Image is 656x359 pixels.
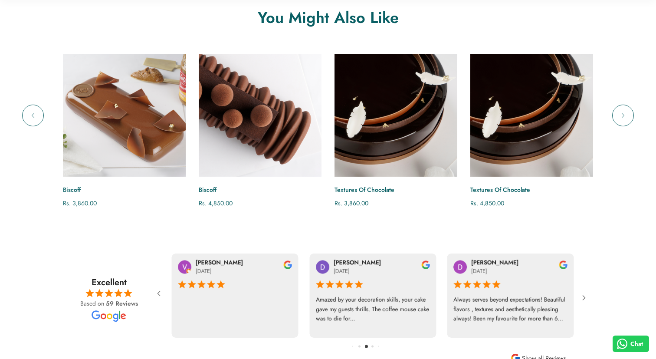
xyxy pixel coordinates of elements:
img: User Image [316,260,329,273]
span: Rs. 4,850.00 [470,199,504,207]
a: review the reviwers [421,260,430,269]
img: User Image [453,260,467,273]
a: Biscoff [63,54,186,177]
div: [PERSON_NAME] [471,258,519,267]
button: Previous [22,105,44,126]
a: Textures Of Chocolate [470,185,593,194]
a: Textures Of Chocolate [335,185,457,194]
div: [DATE] [471,267,487,276]
div: Excellent [92,278,127,287]
a: review the reviwers [284,260,292,269]
a: review the reviwers [559,260,567,269]
button: Next [612,105,634,126]
div: Amazed by your decoration skills, your cake gave my guests thrills. The coffee mouse cake was to ... [316,295,430,323]
span: Rs. 3,860.00 [335,199,368,207]
div: [DATE] [333,267,349,276]
span: Chat [630,339,643,349]
span: Rs. 4,850.00 [199,199,233,207]
img: Biscoff [57,48,192,183]
div: [PERSON_NAME] [333,258,381,267]
div: [DATE] [196,267,212,276]
div: [PERSON_NAME] [196,258,243,267]
a: Biscoff [199,185,321,194]
a: Biscoff [199,54,321,177]
b: 59 Reviews [106,299,138,308]
div: Based on [80,300,138,308]
span: Rs. 3,860.00 [63,199,97,207]
a: Textures Of Chocolate [470,54,593,177]
a: Biscoff [63,185,186,194]
img: User Image [178,260,191,273]
button: Chat [613,336,649,352]
div: Always serves beyond expectations! Beautiful flavors , textures and aesthetically pleasing always... [453,295,567,323]
h2: You Might Also Like [63,7,593,28]
a: Textures Of Chocolate [335,54,457,177]
a: 59 Reviews [104,299,138,308]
